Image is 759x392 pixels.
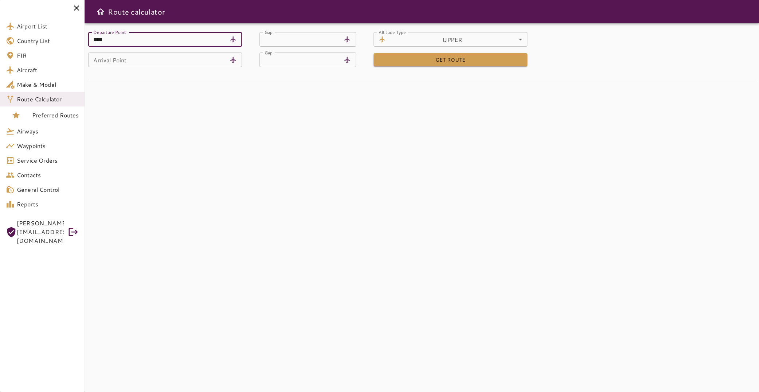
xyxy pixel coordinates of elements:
span: Route Calculator [17,95,79,104]
label: Departure Point [93,29,126,35]
span: Preferred Routes [32,111,79,120]
span: Airport List [17,22,79,31]
div: UPPER [389,32,527,47]
span: Make & Model [17,80,79,89]
button: Open drawer [93,4,108,19]
span: General Control [17,185,79,194]
label: Gap [265,49,273,55]
span: Reports [17,200,79,209]
span: Service Orders [17,156,79,165]
button: GET ROUTE [373,53,527,67]
span: Airways [17,127,79,136]
span: Contacts [17,171,79,179]
h6: Route calculator [108,6,165,18]
span: [PERSON_NAME][EMAIL_ADDRESS][DOMAIN_NAME] [17,219,64,245]
span: FIR [17,51,79,60]
label: Gap [265,29,273,35]
span: Country List [17,36,79,45]
span: Waypoints [17,141,79,150]
span: Aircraft [17,66,79,74]
label: Altitude Type [379,29,406,35]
